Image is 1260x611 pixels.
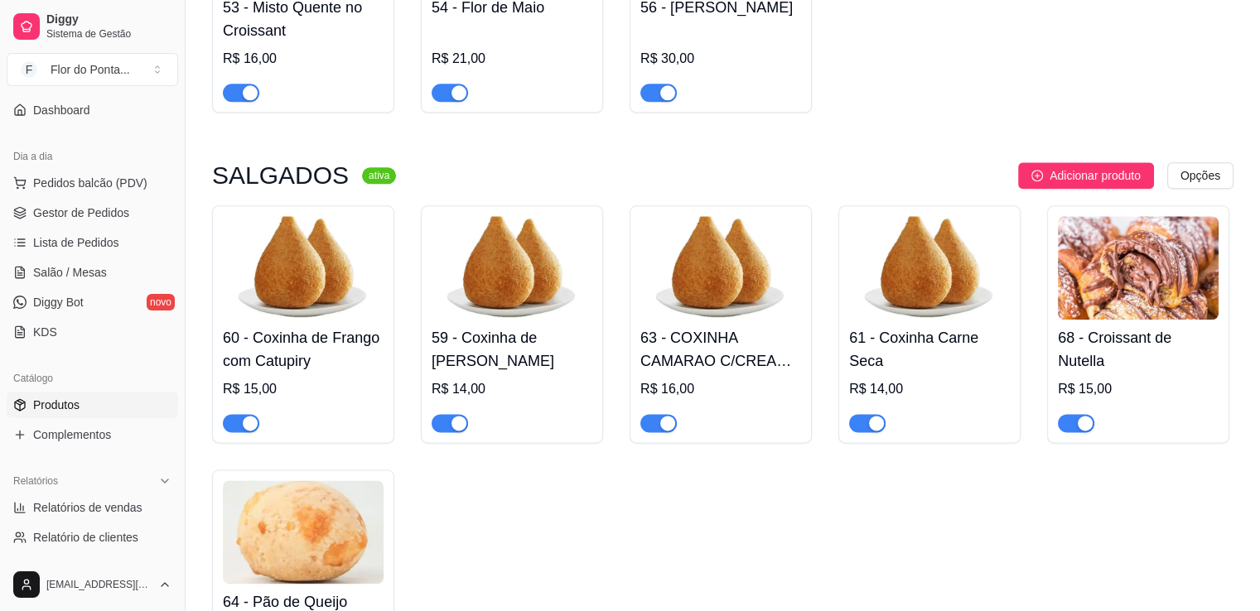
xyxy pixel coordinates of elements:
span: Relatórios de vendas [33,499,142,516]
span: Opções [1180,166,1220,185]
span: Lista de Pedidos [33,234,119,251]
a: Produtos [7,392,178,418]
button: Opções [1167,162,1233,189]
a: Lista de Pedidos [7,229,178,256]
span: Gestor de Pedidos [33,204,129,221]
button: Adicionar produto [1018,162,1154,189]
span: KDS [33,324,57,340]
span: plus-circle [1031,170,1043,181]
img: product-image [223,480,384,584]
h3: SALGADOS [212,166,349,185]
button: Pedidos balcão (PDV) [7,170,178,196]
img: product-image [1058,216,1219,320]
span: Diggy Bot [33,294,84,310]
a: Complementos [7,421,178,448]
button: Select a team [7,53,178,86]
div: R$ 16,00 [640,379,801,399]
h4: 59 - Coxinha de [PERSON_NAME] [432,326,592,373]
span: Produtos [33,397,80,413]
span: Relatórios [13,474,58,488]
a: Salão / Mesas [7,259,178,286]
div: R$ 16,00 [223,49,384,69]
img: product-image [432,216,592,320]
span: F [21,61,37,78]
span: [EMAIL_ADDRESS][DOMAIN_NAME] [46,578,152,591]
h4: 60 - Coxinha de Frango com Catupiry [223,326,384,373]
span: Adicionar produto [1050,166,1141,185]
div: R$ 14,00 [432,379,592,399]
div: Catálogo [7,365,178,392]
button: [EMAIL_ADDRESS][DOMAIN_NAME] [7,565,178,604]
h4: 61 - Coxinha Carne Seca [849,326,1010,373]
span: Pedidos balcão (PDV) [33,175,147,191]
div: Dia a dia [7,143,178,170]
a: Relatório de mesas [7,554,178,580]
img: product-image [640,216,801,320]
img: product-image [849,216,1010,320]
a: Diggy Botnovo [7,289,178,315]
img: product-image [223,216,384,320]
h4: 68 - Croissant de Nutella [1058,326,1219,373]
h4: 63 - COXINHA CAMARAO C/CREAM CHEESE [640,326,801,373]
div: R$ 14,00 [849,379,1010,399]
sup: ativa [362,167,396,184]
a: Relatórios de vendas [7,494,178,521]
span: Salão / Mesas [33,264,107,281]
a: KDS [7,319,178,345]
div: R$ 15,00 [223,379,384,399]
div: Flor do Ponta ... [51,61,130,78]
span: Diggy [46,12,171,27]
a: Gestor de Pedidos [7,200,178,226]
a: Dashboard [7,97,178,123]
a: Relatório de clientes [7,524,178,551]
div: R$ 15,00 [1058,379,1219,399]
span: Sistema de Gestão [46,27,171,41]
span: Relatório de clientes [33,529,138,546]
div: R$ 30,00 [640,49,801,69]
a: DiggySistema de Gestão [7,7,178,46]
span: Complementos [33,426,111,443]
div: R$ 21,00 [432,49,592,69]
span: Dashboard [33,102,90,118]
